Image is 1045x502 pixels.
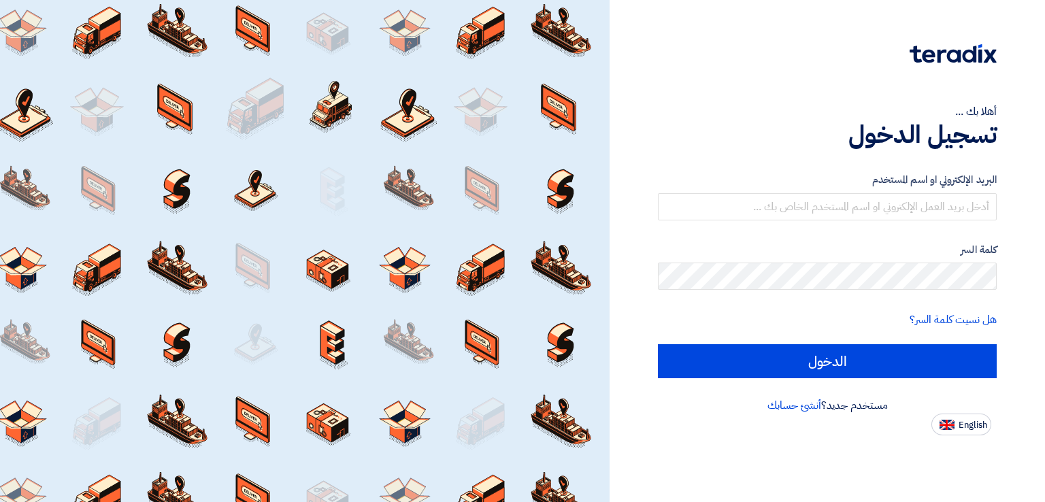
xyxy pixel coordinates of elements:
[910,312,997,328] a: هل نسيت كلمة السر؟
[910,44,997,63] img: Teradix logo
[658,172,997,188] label: البريد الإلكتروني او اسم المستخدم
[767,397,821,414] a: أنشئ حسابك
[658,103,997,120] div: أهلا بك ...
[658,397,997,414] div: مستخدم جديد؟
[658,193,997,220] input: أدخل بريد العمل الإلكتروني او اسم المستخدم الخاص بك ...
[959,420,987,430] span: English
[940,420,955,430] img: en-US.png
[658,120,997,150] h1: تسجيل الدخول
[658,344,997,378] input: الدخول
[931,414,991,435] button: English
[658,242,997,258] label: كلمة السر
